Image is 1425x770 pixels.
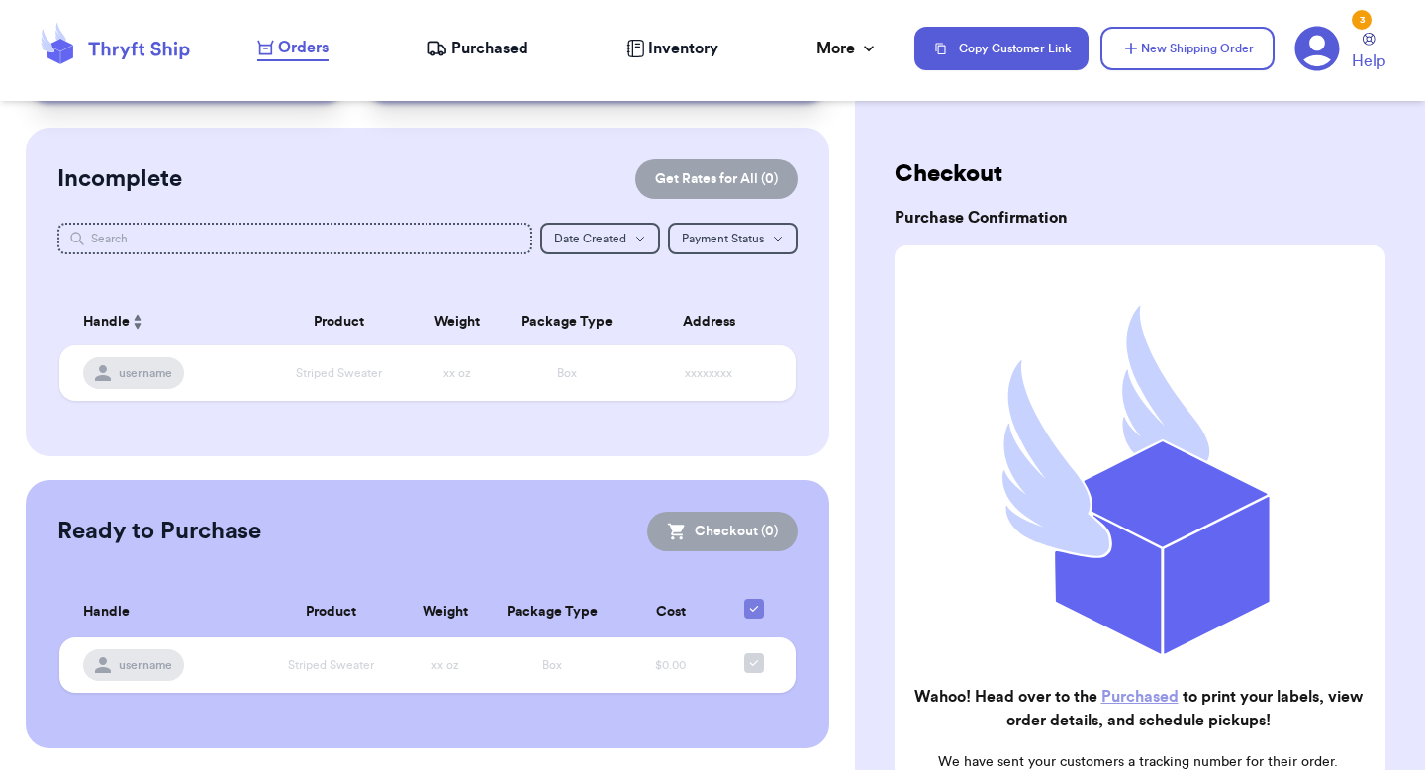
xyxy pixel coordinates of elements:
a: Orders [257,36,329,61]
button: Copy Customer Link [914,27,1089,70]
button: Checkout (0) [647,512,798,551]
span: xx oz [431,659,459,671]
span: Purchased [451,37,528,60]
span: Striped Sweater [296,367,382,379]
button: New Shipping Order [1100,27,1275,70]
button: Payment Status [668,223,798,254]
span: Box [542,659,562,671]
a: Inventory [626,37,718,60]
div: More [816,37,879,60]
span: Date Created [554,233,626,244]
th: Package Type [501,298,633,345]
span: username [119,365,172,381]
th: Product [259,587,403,637]
th: Product [265,298,413,345]
span: xx oz [443,367,471,379]
span: Inventory [648,37,718,60]
span: Striped Sweater [288,659,374,671]
span: Orders [278,36,329,59]
span: Box [557,367,577,379]
a: Purchased [1101,689,1179,705]
span: Handle [83,312,130,333]
button: Sort ascending [130,310,145,334]
th: Weight [403,587,489,637]
a: Help [1352,33,1385,73]
h2: Wahoo! Head over to the to print your labels, view order details, and schedule pickups! [910,685,1366,732]
h3: Purchase Confirmation [895,206,1385,230]
span: Handle [83,602,130,623]
span: Help [1352,49,1385,73]
div: 3 [1352,10,1372,30]
span: $0.00 [655,659,686,671]
button: Get Rates for All (0) [635,159,798,199]
th: Package Type [488,587,617,637]
button: Date Created [540,223,660,254]
th: Address [633,298,796,345]
th: Cost [617,587,723,637]
span: username [119,657,172,673]
a: 3 [1294,26,1340,71]
span: xxxxxxxx [685,367,732,379]
input: Search [57,223,532,254]
h2: Checkout [895,158,1385,190]
th: Weight [413,298,501,345]
h2: Ready to Purchase [57,516,261,547]
h2: Incomplete [57,163,182,195]
a: Purchased [427,37,528,60]
span: Payment Status [682,233,764,244]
